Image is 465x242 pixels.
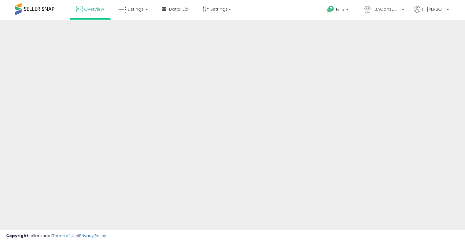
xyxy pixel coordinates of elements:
span: Hi [PERSON_NAME] [422,6,445,12]
span: Help [336,7,344,12]
div: seller snap | | [6,233,106,239]
a: Privacy Policy [79,233,106,239]
i: Get Help [327,6,334,13]
a: Help [322,1,355,20]
span: Listings [128,6,144,12]
a: Hi [PERSON_NAME] [414,6,449,20]
span: DataHub [169,6,188,12]
span: Overview [84,6,104,12]
span: FBAConsumerGoods [372,6,400,12]
strong: Copyright [6,233,28,239]
a: Terms of Use [52,233,78,239]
